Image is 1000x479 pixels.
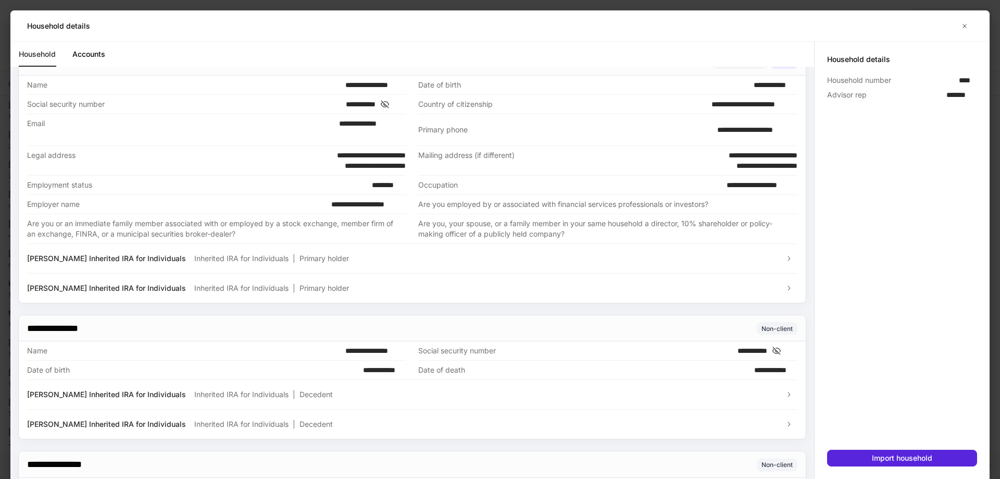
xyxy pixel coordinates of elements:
div: Non-client [761,460,793,470]
span: | [293,420,295,428]
div: Date of death [418,365,748,375]
div: Mailing address (if different) [418,150,692,171]
a: Household [19,42,56,67]
div: Are you employed by or associated with financial services professionals or investors? [418,199,791,210]
p: [PERSON_NAME] Inherited IRA for Individuals [27,389,186,400]
div: Date of birth [418,80,747,90]
span: | [293,284,295,292]
p: Inherited IRA for Individuals Primary holder [194,283,349,293]
button: Import household [827,450,977,466]
div: Import household [872,455,932,462]
p: Inherited IRA for Individuals Decedent [194,389,333,400]
p: [PERSON_NAME] Inherited IRA for Individuals [27,283,186,293]
div: Employment status [27,180,366,190]
a: Accounts [72,42,105,67]
p: [PERSON_NAME] Inherited IRA for Individuals [27,419,186,429]
div: Are you or an immediate family member associated with or employed by a stock exchange, member fir... [27,218,399,239]
h5: Household details [827,54,977,65]
div: Legal address [27,150,301,171]
span: | [293,254,295,263]
div: Employer name [27,199,325,210]
div: Social security number [418,346,731,356]
div: Date of birth [27,365,357,375]
p: [PERSON_NAME] Inherited IRA for Individuals [27,253,186,264]
p: Inherited IRA for Individuals Primary holder [194,253,349,264]
div: Non-client [761,324,793,334]
div: Name [27,80,339,90]
div: Are you, your spouse, or a family member in your same household a director, 10% shareholder or po... [418,218,791,239]
div: Occupation [418,180,720,190]
h5: Household details [27,21,90,31]
div: Email [27,118,333,141]
div: Primary phone [418,125,711,135]
div: Household number [827,75,953,85]
div: Advisor rep [827,90,940,100]
p: Inherited IRA for Individuals Decedent [194,419,333,429]
div: Country of citizenship [418,99,705,109]
div: Name [27,346,339,356]
div: Social security number [27,99,340,109]
span: | [293,390,295,399]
